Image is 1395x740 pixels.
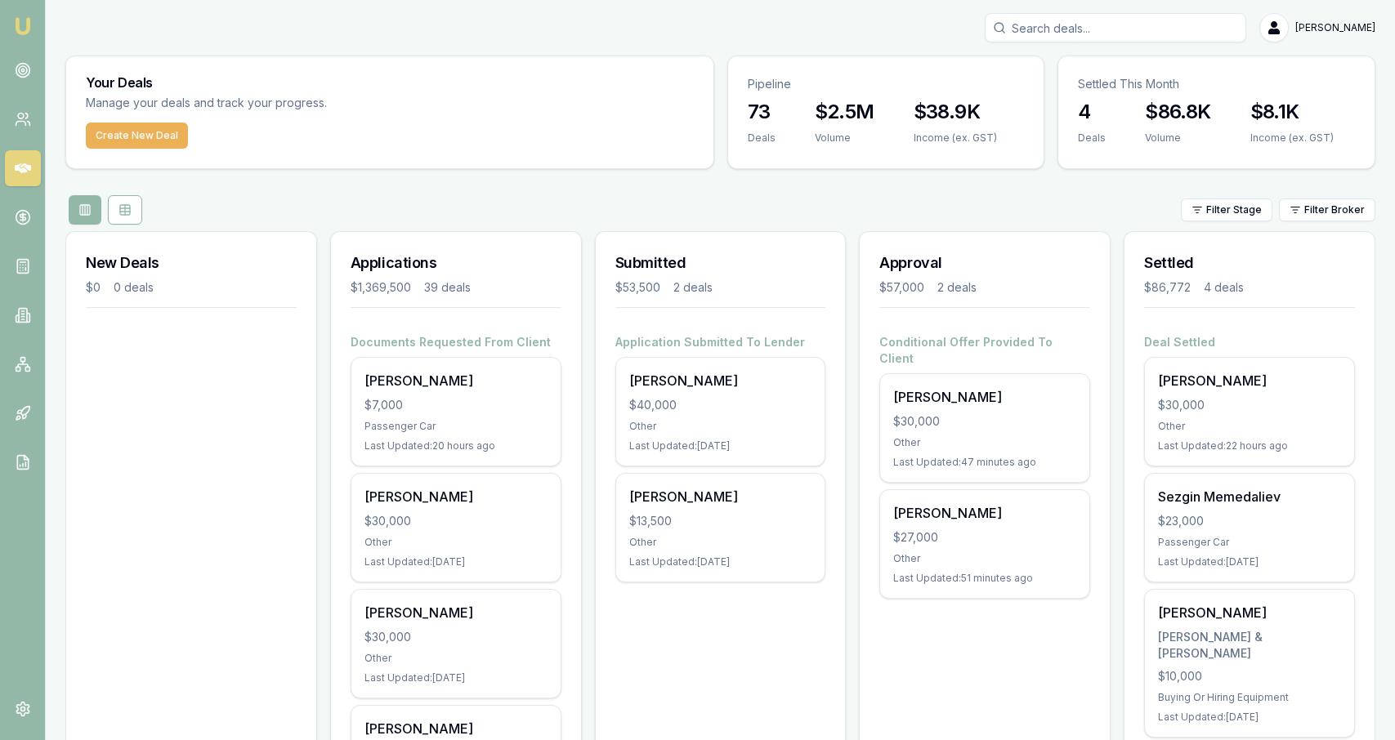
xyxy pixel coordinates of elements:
[1078,132,1106,145] div: Deals
[1144,279,1191,296] div: $86,772
[351,252,561,274] h3: Applications
[1078,76,1355,92] p: Settled This Month
[815,99,874,125] h3: $2.5M
[1144,334,1355,350] h4: Deal Settled
[893,436,1076,449] div: Other
[86,252,297,274] h3: New Deals
[1158,603,1341,622] div: [PERSON_NAME]
[985,13,1246,42] input: Search deals
[1304,203,1365,216] span: Filter Broker
[114,279,154,296] div: 0 deals
[629,397,812,413] div: $40,000
[615,252,826,274] h3: Submitted
[879,334,1090,367] h4: Conditional Offer Provided To Client
[364,487,548,506] div: [PERSON_NAME]
[1158,439,1341,452] div: Last Updated: 22 hours ago
[86,123,188,149] button: Create New Deal
[364,719,548,738] div: [PERSON_NAME]
[364,420,548,433] div: Passenger Car
[673,279,713,296] div: 2 deals
[1158,629,1341,662] div: [PERSON_NAME] & [PERSON_NAME]
[364,439,548,452] div: Last Updated: 20 hours ago
[748,132,776,145] div: Deals
[1250,132,1334,145] div: Income (ex. GST)
[1158,397,1341,413] div: $30,000
[1158,555,1341,568] div: Last Updated: [DATE]
[893,503,1076,523] div: [PERSON_NAME]
[615,334,826,350] h4: Application Submitted To Lender
[893,387,1076,407] div: [PERSON_NAME]
[364,652,548,665] div: Other
[1145,132,1210,145] div: Volume
[1158,536,1341,549] div: Passenger Car
[351,279,411,296] div: $1,369,500
[86,279,101,296] div: $0
[629,371,812,390] div: [PERSON_NAME]
[1145,99,1210,125] h3: $86.8K
[1250,99,1334,125] h3: $8.1K
[351,334,561,350] h4: Documents Requested From Client
[815,132,874,145] div: Volume
[893,529,1076,546] div: $27,000
[86,94,504,113] p: Manage your deals and track your progress.
[1279,198,1375,221] button: Filter Broker
[879,252,1090,274] h3: Approval
[1158,487,1341,506] div: Sezgin Memedaliev
[629,420,812,433] div: Other
[629,487,812,506] div: [PERSON_NAME]
[364,397,548,413] div: $7,000
[1158,420,1341,433] div: Other
[364,513,548,529] div: $30,000
[893,552,1076,565] div: Other
[1144,252,1355,274] h3: Settled
[629,555,812,568] div: Last Updated: [DATE]
[364,603,548,622] div: [PERSON_NAME]
[364,629,548,645] div: $30,000
[748,99,776,125] h3: 73
[1181,198,1272,221] button: Filter Stage
[629,513,812,529] div: $13,500
[364,671,548,684] div: Last Updated: [DATE]
[1158,371,1341,390] div: [PERSON_NAME]
[364,536,548,549] div: Other
[914,99,997,125] h3: $38.9K
[364,555,548,568] div: Last Updated: [DATE]
[629,439,812,452] div: Last Updated: [DATE]
[1078,99,1106,125] h3: 4
[615,279,660,296] div: $53,500
[1158,711,1341,724] div: Last Updated: [DATE]
[893,413,1076,430] div: $30,000
[1295,21,1375,34] span: [PERSON_NAME]
[893,456,1076,469] div: Last Updated: 47 minutes ago
[914,132,997,145] div: Income (ex. GST)
[424,279,471,296] div: 39 deals
[1206,203,1262,216] span: Filter Stage
[1158,513,1341,529] div: $23,000
[893,572,1076,585] div: Last Updated: 51 minutes ago
[629,536,812,549] div: Other
[13,16,33,36] img: emu-icon-u.png
[1204,279,1244,296] div: 4 deals
[748,76,1025,92] p: Pipeline
[364,371,548,390] div: [PERSON_NAME]
[937,279,977,296] div: 2 deals
[879,279,924,296] div: $57,000
[1158,691,1341,704] div: Buying Or Hiring Equipment
[1158,668,1341,684] div: $10,000
[86,76,694,89] h3: Your Deals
